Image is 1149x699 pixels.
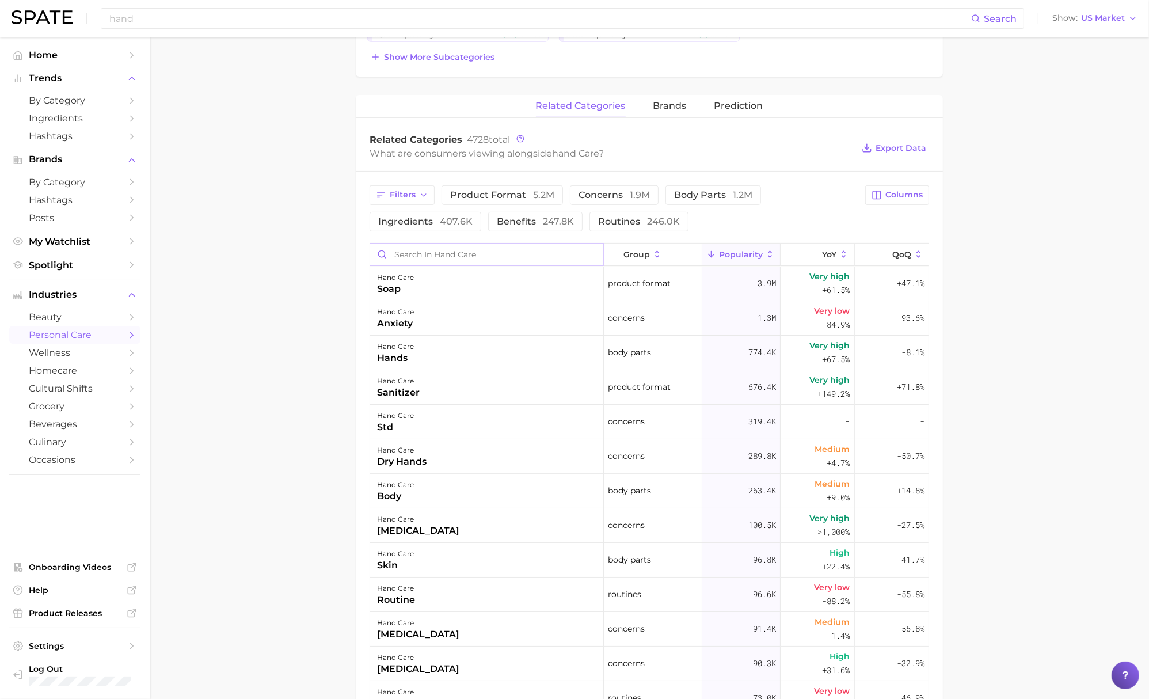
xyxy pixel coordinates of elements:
span: concerns [608,622,645,636]
a: occasions [9,451,140,469]
span: YoY [822,250,836,259]
span: brands [653,101,687,111]
span: 5.2m [533,189,554,200]
span: 407.6k [440,216,473,227]
span: High [830,649,850,663]
button: Popularity [702,244,781,266]
span: 263.4k [748,484,776,497]
span: 90.3k [753,656,776,670]
span: benefits [497,217,574,226]
span: Very low [815,304,850,318]
button: hand carestdconcerns319.4k-- [370,405,929,439]
a: grocery [9,397,140,415]
span: occasions [29,454,121,465]
button: hand care[MEDICAL_DATA]concerns91.4kMedium-1.4%-56.8% [370,612,929,647]
span: 96.6k [753,587,776,601]
span: personal care [29,329,121,340]
a: by Category [9,173,140,191]
span: 4728 [467,134,489,145]
span: -1.4% [827,629,850,643]
span: by Category [29,177,121,188]
span: routines [608,587,641,601]
span: product format [608,380,671,394]
span: 3.9m [758,276,776,290]
span: 1.4m [565,29,583,40]
span: Very low [815,684,850,698]
span: Popularity [585,29,627,40]
button: hand carehandsbody parts774.4kVery high+67.5%-8.1% [370,336,929,370]
span: 1.2m [733,189,752,200]
span: Very high [810,339,850,352]
div: hands [377,351,414,365]
span: concerns [579,191,650,200]
button: group [604,244,702,266]
button: hand care[MEDICAL_DATA]concerns100.5kVery high>1,000%-27.5% [370,508,929,543]
div: std [377,420,414,434]
span: body parts [674,191,752,200]
span: +149.2% [818,387,850,401]
span: Filters [390,190,416,200]
button: QoQ [855,244,929,266]
span: 774.4k [748,345,776,359]
button: hand caredry handsconcerns289.8kMedium+4.7%-50.7% [370,439,929,474]
span: Hashtags [29,131,121,142]
span: body parts [608,553,651,567]
span: concerns [608,449,645,463]
span: concerns [608,518,645,532]
div: anxiety [377,317,414,330]
span: Show more subcategories [384,52,494,62]
span: product format [608,276,671,290]
div: [MEDICAL_DATA] [377,628,459,641]
span: +31.6% [823,663,850,677]
span: Very high [810,511,850,525]
button: ShowUS Market [1049,11,1140,26]
div: hand care [377,512,459,526]
span: 676.4k [748,380,776,394]
div: body [377,489,414,503]
button: Columns [865,185,929,205]
span: body parts [608,345,651,359]
span: Very high [810,269,850,283]
button: YoY [781,244,855,266]
div: sanitizer [377,386,420,400]
a: personal care [9,326,140,344]
input: Search here for a brand, industry, or ingredient [108,9,971,28]
span: -56.8% [897,622,924,636]
span: High [830,546,850,560]
div: hand care [377,443,427,457]
span: beauty [29,311,121,322]
a: Spotlight [9,256,140,274]
span: YoY [527,29,542,40]
span: Home [29,50,121,60]
button: hand careanxietyconcerns1.3mVery low-84.9%-93.6% [370,301,929,336]
button: hand careroutineroutines96.6kVery low-88.2%-55.8% [370,578,929,612]
a: Settings [9,637,140,655]
div: hand care [377,409,414,423]
span: +14.8% [897,484,924,497]
span: by Category [29,95,121,106]
span: Show [1052,15,1078,21]
span: YoY [718,29,733,40]
span: >1,000% [818,526,850,537]
button: hand caresoapproduct format3.9mVery high+61.5%+47.1% [370,267,929,301]
span: +52.3% [498,29,525,40]
span: culinary [29,436,121,447]
a: wellness [9,344,140,362]
a: homecare [9,362,140,379]
span: total [467,134,510,145]
span: My Watchlist [29,236,121,247]
button: Industries [9,286,140,303]
span: +9.0% [827,491,850,504]
span: body parts [608,484,651,497]
span: 1.3m [758,311,776,325]
a: Ingredients [9,109,140,127]
span: 247.8k [543,216,574,227]
span: cultural shifts [29,383,121,394]
a: Posts [9,209,140,227]
span: -93.6% [897,311,924,325]
span: Prediction [714,101,763,111]
span: Medium [815,615,850,629]
span: 1.9m [630,189,650,200]
a: by Category [9,92,140,109]
span: +47.1% [897,276,924,290]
